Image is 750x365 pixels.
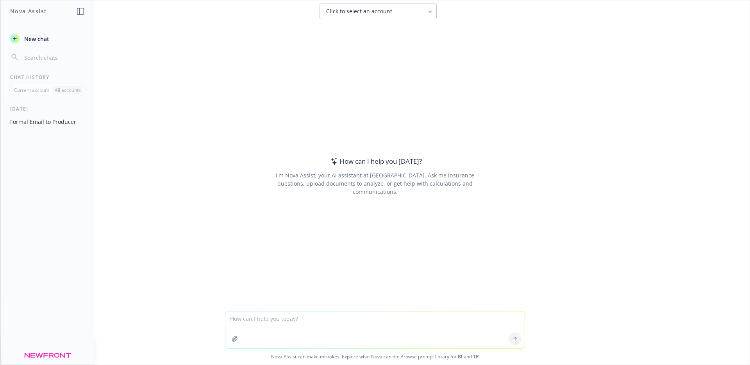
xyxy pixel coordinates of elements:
div: Chat History [1,74,94,81]
span: New chat [23,35,49,43]
div: I'm Nova Assist, your AI assistant at [GEOGRAPHIC_DATA]. Ask me insurance questions, upload docum... [265,171,485,196]
h1: Nova Assist [10,7,47,15]
button: Formal Email to Producer [7,115,88,128]
a: BI [458,353,462,360]
a: TR [473,353,479,360]
button: New chat [7,32,88,46]
input: Search chats [23,52,85,63]
p: All accounts [55,87,81,93]
span: Nova Assist can make mistakes. Explore what Nova can do: Browse prompt library for and [4,349,746,365]
div: How can I help you [DATE]? [329,156,422,166]
div: [DATE] [1,106,94,112]
p: Current account [14,87,49,93]
span: Click to select an account [326,7,392,15]
button: Click to select an account [320,4,437,19]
